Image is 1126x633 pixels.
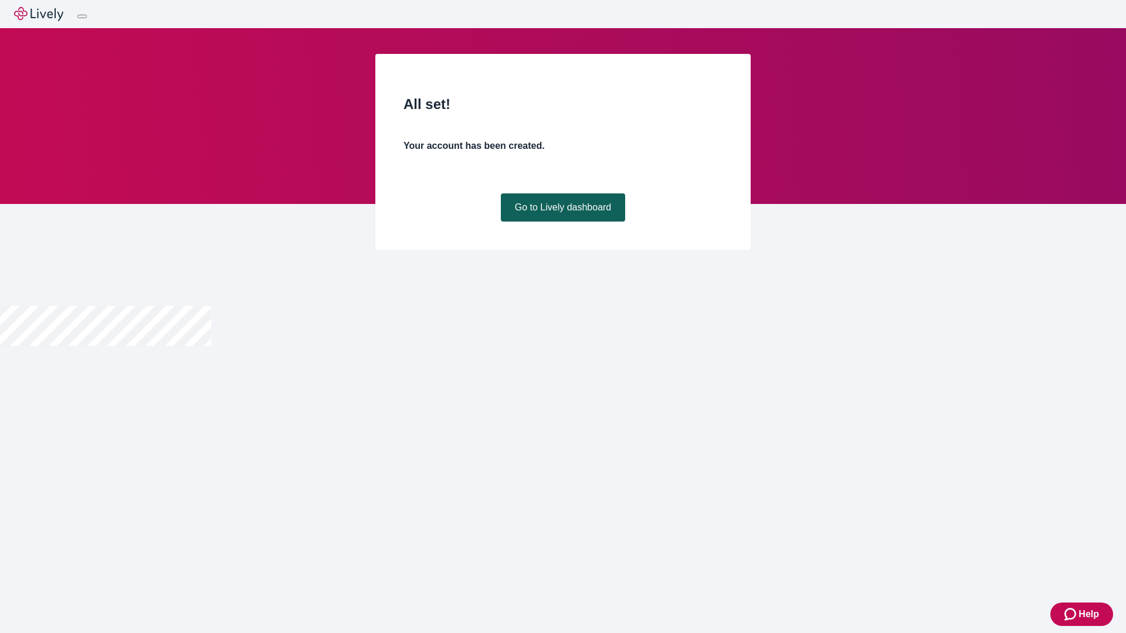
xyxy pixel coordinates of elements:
button: Zendesk support iconHelp [1050,603,1113,626]
h2: All set! [403,94,723,115]
h4: Your account has been created. [403,139,723,153]
img: Lively [14,7,63,21]
span: Help [1078,607,1099,621]
a: Go to Lively dashboard [501,193,626,222]
button: Log out [77,15,87,18]
svg: Zendesk support icon [1064,607,1078,621]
